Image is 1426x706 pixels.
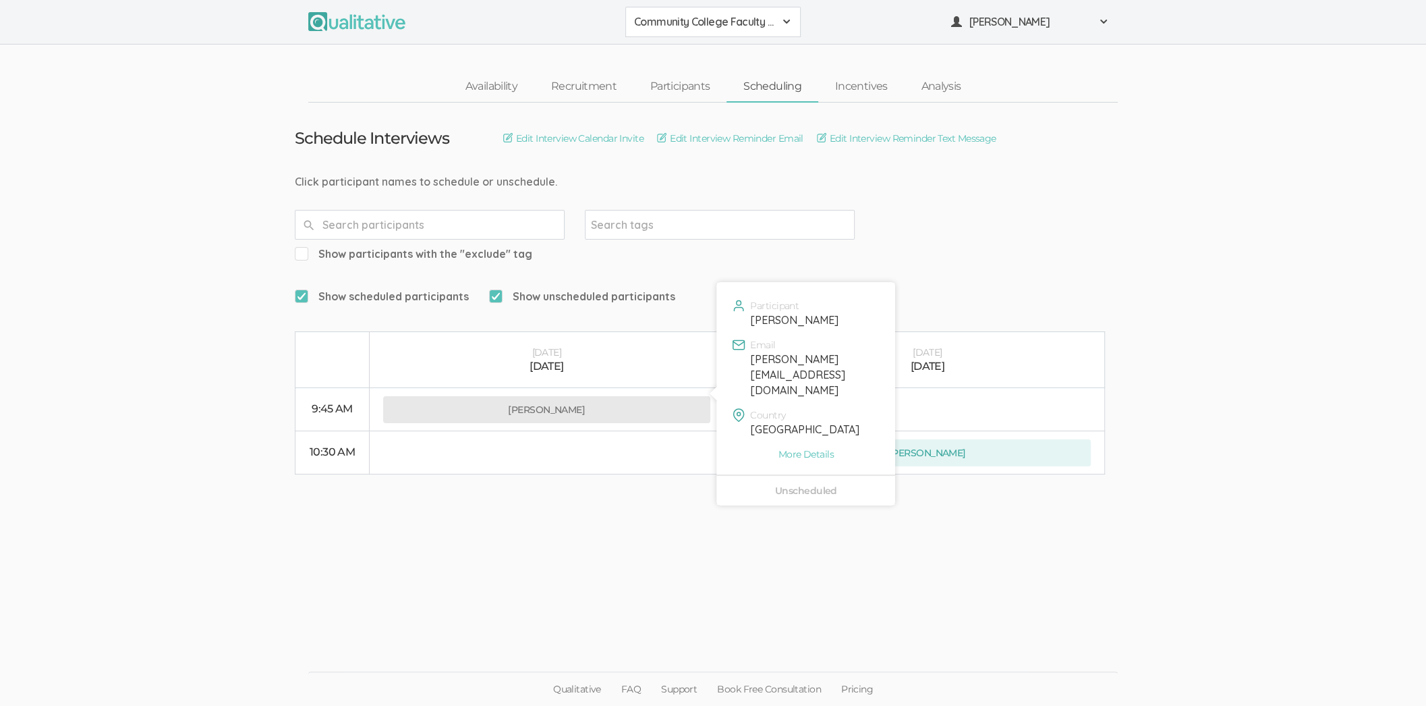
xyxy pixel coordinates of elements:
[750,301,799,310] span: Participant
[750,313,878,328] div: [PERSON_NAME]
[750,340,775,350] span: Email
[489,289,675,304] span: Show unscheduled participants
[969,14,1091,30] span: [PERSON_NAME]
[726,486,885,495] div: Unscheduled
[383,346,710,359] div: [DATE]
[309,445,355,460] div: 10:30 AM
[764,359,1091,375] div: [DATE]
[904,72,977,101] a: Analysis
[295,246,532,262] span: Show participants with the "exclude" tag
[657,131,803,146] a: Edit Interview Reminder Email
[818,72,905,101] a: Incentives
[308,12,405,31] img: Qualitative
[309,402,355,417] div: 9:45 AM
[611,672,651,706] a: FAQ
[295,174,1131,190] div: Click participant names to schedule or unschedule.
[732,299,745,313] img: user.svg
[591,216,675,234] input: Search tags
[633,72,726,101] a: Participants
[764,439,1091,466] button: [PERSON_NAME]
[726,447,885,461] a: More Details
[726,72,818,101] a: Scheduling
[543,672,611,706] a: Qualitative
[707,672,831,706] a: Book Free Consultation
[625,7,801,37] button: Community College Faculty Experiences
[831,672,883,706] a: Pricing
[503,131,644,146] a: Edit Interview Calendar Invite
[534,72,633,101] a: Recruitment
[817,131,996,146] a: Edit Interview Reminder Text Message
[764,346,1091,359] div: [DATE]
[750,352,878,398] div: [PERSON_NAME][EMAIL_ADDRESS][DOMAIN_NAME]
[383,359,710,375] div: [DATE]
[634,14,774,30] span: Community College Faculty Experiences
[449,72,534,101] a: Availability
[295,289,469,304] span: Show scheduled participants
[732,338,745,352] img: mail.16x16.green.svg
[651,672,707,706] a: Support
[295,130,449,147] h3: Schedule Interviews
[1359,641,1426,706] iframe: Chat Widget
[732,408,745,422] img: mapPin.svg
[942,7,1118,37] button: [PERSON_NAME]
[295,210,565,240] input: Search participants
[750,422,878,437] div: [GEOGRAPHIC_DATA]
[383,396,710,423] button: [PERSON_NAME]
[750,410,785,420] span: Country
